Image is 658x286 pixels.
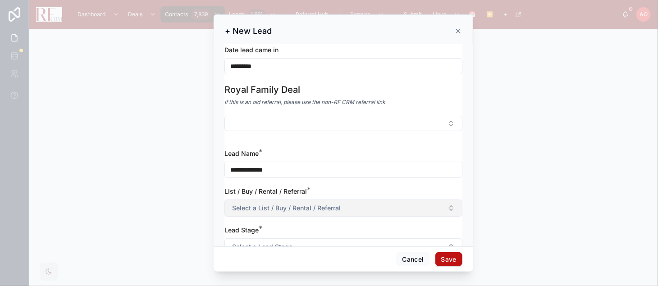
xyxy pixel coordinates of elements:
[224,83,300,96] h1: Royal Family Deal
[224,238,462,255] button: Select Button
[224,200,462,217] button: Select Button
[224,150,259,157] span: Lead Name
[232,204,341,213] span: Select a List / Buy / Rental / Referral
[224,226,259,234] span: Lead Stage
[224,116,462,131] button: Select Button
[232,242,292,251] span: Select a Lead Stage
[396,252,430,267] button: Cancel
[224,187,307,195] span: List / Buy / Rental / Referral
[224,46,279,54] span: Date lead came in
[225,26,272,36] h3: + New Lead
[224,99,385,106] em: If this is an old referral, please use the non-RF CRM referral link
[435,252,462,267] button: Save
